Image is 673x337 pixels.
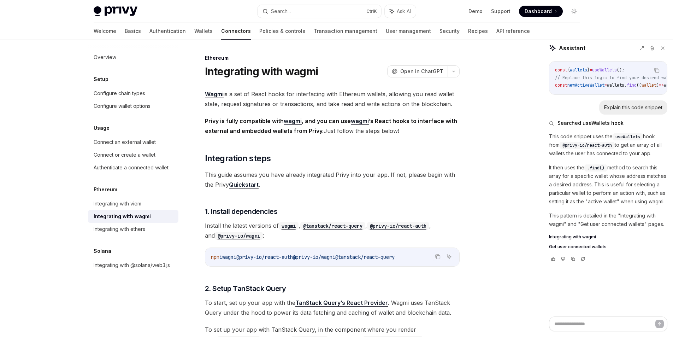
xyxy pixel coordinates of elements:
[637,82,642,88] span: ((
[88,87,178,100] a: Configure chain types
[642,82,656,88] span: wallet
[94,199,141,208] div: Integrating with viem
[627,82,637,88] span: find
[94,102,150,110] div: Configure wallet options
[491,8,510,15] a: Support
[279,222,299,230] code: wagmi
[205,207,278,216] span: 1. Install dependencies
[300,222,365,230] code: @tanstack/react-query
[88,223,178,236] a: Integrating with ethers
[385,5,416,18] button: Ask AI
[205,153,271,164] span: Integration steps
[549,120,667,127] button: Searched useWallets hook
[468,8,483,15] a: Demo
[94,185,117,194] h5: Ethereum
[88,149,178,161] a: Connect or create a wallet
[205,221,460,240] span: Install the latest versions of , , , and :
[222,254,236,260] span: wagmi
[567,67,570,73] span: {
[549,234,667,240] a: Integrating with wagmi
[94,23,116,40] a: Welcome
[88,136,178,149] a: Connect an external wallet
[295,299,388,307] a: TanStack Query’s React Provider
[219,254,222,260] span: i
[94,212,151,221] div: Integrating with wagmi
[604,82,607,88] span: =
[496,23,530,40] a: API reference
[94,53,116,62] div: Overview
[387,65,448,77] button: Open in ChatGPT
[205,116,460,136] span: Just follow the steps below!
[194,23,213,40] a: Wallets
[615,134,640,140] span: useWallets
[400,68,443,75] span: Open in ChatGPT
[366,8,377,14] span: Ctrl K
[94,247,111,255] h5: Solana
[590,67,592,73] span: =
[88,259,178,272] a: Integrating with @solana/web3.js
[94,75,108,83] h5: Setup
[557,120,624,127] span: Searched useWallets hook
[205,284,286,294] span: 2. Setup TanStack Query
[397,8,411,15] span: Ask AI
[433,252,442,261] button: Copy the contents from the code block
[652,66,661,75] button: Copy the contents from the code block
[88,51,178,64] a: Overview
[215,232,263,239] a: @privy-io/wagmi
[525,8,552,15] span: Dashboard
[367,222,429,230] code: @privy-io/react-auth
[367,222,429,229] a: @privy-io/react-auth
[205,117,457,134] strong: Privy is fully compatible with , and you can use ’s React hooks to interface with external and em...
[205,170,460,190] span: This guide assumes you have already integrated Privy into your app. If not, please begin with the...
[221,23,251,40] a: Connectors
[659,82,664,88] span: =>
[205,54,460,62] div: Ethereum
[279,222,299,229] a: wagmi
[559,44,585,52] span: Assistant
[519,6,563,17] a: Dashboard
[125,23,141,40] a: Basics
[351,117,369,125] a: wagmi
[468,23,488,40] a: Recipes
[549,132,667,158] p: This code snippet uses the hook from to get an array of all wallets the user has connected to you...
[88,100,178,112] a: Configure wallet options
[284,117,302,125] a: wagmi
[211,254,219,260] span: npm
[549,244,667,250] a: Get user connected wallets
[587,165,604,171] span: .find()
[567,82,604,88] span: newActiveWallet
[444,252,454,261] button: Ask AI
[205,65,318,78] h1: Integrating with wagmi
[271,7,291,16] div: Search...
[617,67,624,73] span: ();
[607,82,624,88] span: wallets
[549,211,667,228] p: This pattern is detailed in the "Integrating with wagmi" and "Get user connected wallets" pages.
[88,161,178,174] a: Authenticate a connected wallet
[259,23,305,40] a: Policies & controls
[570,67,587,73] span: wallets
[604,104,662,111] div: Explain this code snippet
[94,163,169,172] div: Authenticate a connected wallet
[94,89,145,98] div: Configure chain types
[555,82,567,88] span: const
[300,222,365,229] a: @tanstack/react-query
[88,210,178,223] a: Integrating with wagmi
[94,124,110,132] h5: Usage
[587,67,590,73] span: }
[94,6,137,16] img: light logo
[549,234,596,240] span: Integrating with wagmi
[229,181,259,188] a: Quickstart
[656,82,659,88] span: )
[205,298,460,318] span: To start, set up your app with the . Wagmi uses TanStack Query under the hood to power its data f...
[293,254,335,260] span: @privy-io/wagmi
[592,67,617,73] span: useWallets
[94,225,145,233] div: Integrating with ethers
[314,23,377,40] a: Transaction management
[94,261,170,269] div: Integrating with @solana/web3.js
[88,197,178,210] a: Integrating with viem
[555,67,567,73] span: const
[149,23,186,40] a: Authentication
[258,5,381,18] button: Search...CtrlK
[549,163,667,206] p: It then uses the method to search this array for a specific wallet whose address matches a desire...
[386,23,431,40] a: User management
